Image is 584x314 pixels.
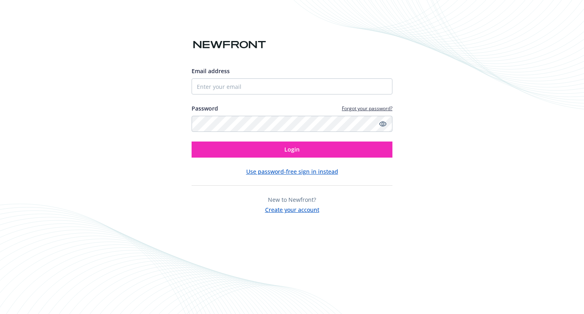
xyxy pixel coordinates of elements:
[192,78,392,94] input: Enter your email
[268,196,316,203] span: New to Newfront?
[192,116,392,132] input: Enter your password
[192,67,230,75] span: Email address
[284,146,300,153] span: Login
[265,204,319,214] button: Create your account
[192,38,267,52] img: Newfront logo
[192,104,218,113] label: Password
[246,167,338,176] button: Use password-free sign in instead
[342,105,392,112] a: Forgot your password?
[192,142,392,158] button: Login
[378,119,388,129] a: Show password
